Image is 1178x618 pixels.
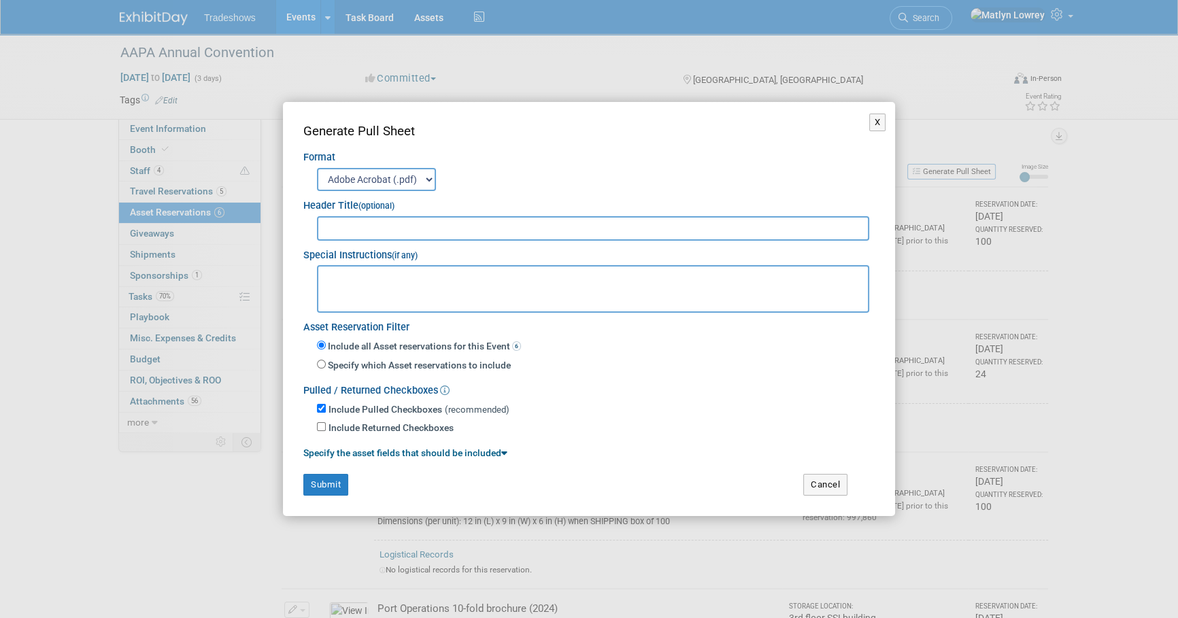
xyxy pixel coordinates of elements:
label: Include Returned Checkboxes [329,422,454,435]
button: X [869,114,886,131]
div: Format [303,141,875,165]
a: Specify the asset fields that should be included [303,447,507,458]
span: (recommended) [445,405,509,415]
div: Pulled / Returned Checkboxes [303,376,875,398]
div: Special Instructions [303,241,875,263]
small: (optional) [358,201,394,211]
label: Specify which Asset reservations to include [326,359,511,373]
div: Header Title [303,191,875,213]
small: (if any) [392,251,418,260]
button: Submit [303,474,348,496]
button: Cancel [803,474,847,496]
div: Generate Pull Sheet [303,122,875,141]
label: Include all Asset reservations for this Event [326,340,521,354]
div: Asset Reservation Filter [303,313,875,335]
label: Include Pulled Checkboxes [329,403,442,417]
span: 6 [512,341,521,351]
